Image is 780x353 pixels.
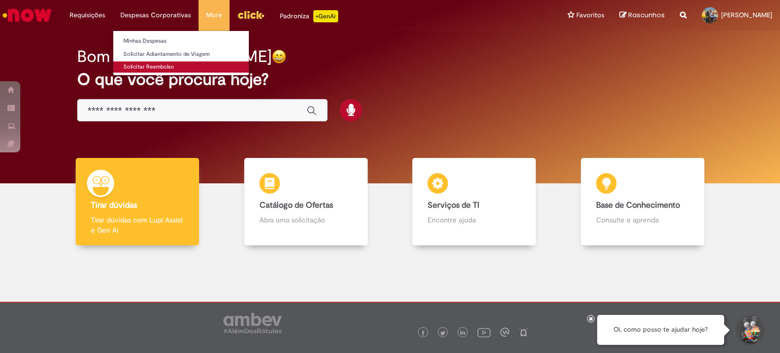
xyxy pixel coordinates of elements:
[477,326,491,339] img: logo_footer_youtube.png
[91,215,184,235] p: Tirar dúvidas com Lupi Assist e Gen Ai
[721,11,772,19] span: [PERSON_NAME]
[77,71,703,88] h2: O que você procura hoje?
[428,215,521,225] p: Encontre ajuda
[259,200,333,210] b: Catálogo de Ofertas
[259,215,352,225] p: Abra uma solicitação
[113,36,249,47] a: Minhas Despesas
[420,331,426,336] img: logo_footer_facebook.png
[576,10,604,20] span: Favoritos
[313,10,338,22] p: +GenAi
[390,158,559,246] a: Serviços de TI Encontre ajuda
[237,7,265,22] img: click_logo_yellow_360x200.png
[272,49,286,64] img: happy-face.png
[559,158,727,246] a: Base de Conhecimento Consulte e aprenda
[280,10,338,22] div: Padroniza
[206,10,222,20] span: More
[113,49,249,60] a: Solicitar Adiantamento de Viagem
[596,215,689,225] p: Consulte e aprenda
[91,200,137,210] b: Tirar dúvidas
[428,200,479,210] b: Serviços de TI
[519,328,528,337] img: logo_footer_naosei.png
[53,158,222,246] a: Tirar dúvidas Tirar dúvidas com Lupi Assist e Gen Ai
[222,158,391,246] a: Catálogo de Ofertas Abra uma solicitação
[440,331,445,336] img: logo_footer_twitter.png
[620,11,665,20] a: Rascunhos
[500,328,509,337] img: logo_footer_workplace.png
[223,313,282,333] img: logo_footer_ambev_rotulo_gray.png
[120,10,191,20] span: Despesas Corporativas
[1,5,53,25] img: ServiceNow
[628,10,665,20] span: Rascunhos
[77,48,272,66] h2: Bom dia, [PERSON_NAME]
[597,315,724,345] div: Oi, como posso te ajudar hoje?
[113,30,249,76] ul: Despesas Corporativas
[460,330,465,336] img: logo_footer_linkedin.png
[596,200,680,210] b: Base de Conhecimento
[734,315,765,345] button: Iniciar Conversa de Suporte
[113,61,249,73] a: Solicitar Reembolso
[70,10,105,20] span: Requisições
